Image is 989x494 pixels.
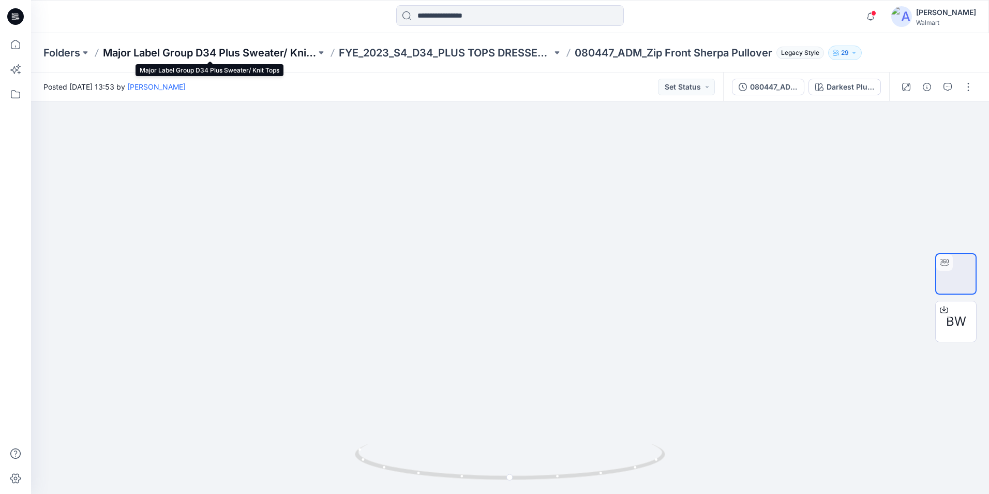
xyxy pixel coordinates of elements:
button: Legacy Style [772,46,824,60]
div: [PERSON_NAME] [916,6,976,19]
a: Folders [43,46,80,60]
a: FYE_2023_S4_D34_PLUS TOPS DRESSES_MAJOR LABEL GROUP [339,46,552,60]
span: Legacy Style [776,47,824,59]
a: Major Label Group D34 Plus Sweater/ Knit Tops [103,46,316,60]
div: 080447_ADM_Zip Front Sherpa Pullover [750,81,798,93]
img: avatar [891,6,912,27]
span: BW [946,312,966,331]
a: [PERSON_NAME] [127,82,186,91]
button: 29 [828,46,862,60]
button: Details [919,79,935,95]
button: Darkest Plum Trim [808,79,881,95]
p: 080447_ADM_Zip Front Sherpa Pullover [575,46,772,60]
span: Posted [DATE] 13:53 by [43,81,186,92]
div: Darkest Plum Trim [827,81,874,93]
p: 29 [841,47,849,59]
div: Walmart [916,19,976,26]
button: 080447_ADM_Zip Front Sherpa Pullover [732,79,804,95]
